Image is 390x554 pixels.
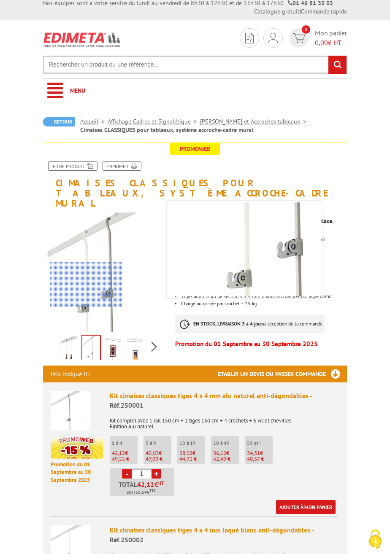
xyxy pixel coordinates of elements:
[146,450,171,456] p: €
[110,535,144,544] span: Réf.250002
[302,25,310,34] span: 0
[293,33,305,43] img: devis rapide
[110,525,339,545] div: Kit cimaises classiques tiges 4 x 4 mm laqué blanc anti-dégondables -
[247,440,273,446] p: 50 et +
[254,8,300,15] a: Catalogue gratuit
[110,401,144,409] span: Réf.250001
[110,391,339,410] div: Kit cimaises classiques tiges 4 x 4 mm alu naturel anti-dégondables -
[43,117,75,126] a: Retour
[301,8,347,15] a: Commande rapide
[51,366,91,382] p: Prix indiqué HT
[43,28,121,51] img: Edimeta
[179,440,205,446] p: 10 à 19
[48,161,97,171] a: Fiche produit
[193,320,264,327] strong: EN STOCK, LIVRAISON 3 à 4 jours
[127,489,156,496] span: Soit €
[137,481,154,488] span: 42,12
[149,488,156,493] sup: TTC
[105,336,121,363] img: cimaises_classiques_pour_tableaux_systeme_accroche_cadre_250001_1bis.jpg
[112,456,138,462] p: 49,55 €
[154,481,158,488] span: €
[70,87,85,94] span: Menu
[213,450,239,456] p: €
[200,118,309,125] a: [PERSON_NAME] et Accroches tableaux
[254,7,347,16] div: |
[108,118,200,125] a: Affichage Cadres et Signalétique
[247,456,273,462] p: 40,37 €
[112,450,138,456] p: €
[110,412,339,430] p: Kit complet avec 1 rail 150 cm + 2 tiges 150 cm + 4 crochets + 6 vis et chevilles Finition Alu na...
[135,489,147,496] span: 50,54
[146,449,159,457] span: 40,03
[170,143,220,155] span: Promoweb
[112,481,174,496] p: Total
[181,294,347,299] li: Tiges aluminium de section 4 x 4 mm finition alu naturel ou laqué blanc.
[103,161,141,171] a: Imprimer
[315,38,328,47] span: 0,00
[158,480,164,486] sup: HT
[179,456,205,462] p: 44,73 €
[213,456,239,462] p: 42,49 €
[360,525,390,554] button: Cookies (fenêtre modale)
[365,529,386,550] img: Cookies (fenêtre modale)
[127,336,143,363] img: cimaises_classiques_pour_tableaux_systeme_accroche_cadre_250001_4bis.jpg
[247,449,260,457] span: 34,31
[315,28,347,48] span: Mon panier
[245,33,254,43] img: devis rapide
[43,79,347,102] a: Menu
[150,340,158,354] span: Next
[80,126,253,134] li: Cimaises CLASSIQUES pour tableaux, système accroche-cadre mural
[268,33,278,43] img: devis rapide
[276,500,336,514] a: Ajouter à mon panier
[213,440,239,446] p: 20 à 49
[82,336,100,362] img: 250001_250002_kit_cimaise_accroche_anti_degondable.jpg
[51,461,103,484] p: Promotion du 01 Septembre au 30 Septembre 2025
[175,315,325,333] p: à réception de la commande
[112,440,138,446] p: 1 à 4
[43,56,347,74] input: Rechercher un produit ou une référence...
[315,38,347,48] span: € HT
[175,342,347,347] p: Promotion du 01 Septembre au 30 Septembre 2025
[112,449,125,457] span: 42,12
[51,437,103,459] img: promotion
[146,440,171,446] p: 5 à 9
[80,118,108,125] a: Accueil
[213,449,226,457] span: 36,12
[247,450,273,456] p: €
[218,366,347,382] h3: Etablir un devis ou passer commande
[51,391,90,430] img: Kit cimaises classiques tiges 4 x 4 mm alu naturel anti-dégondables
[179,450,205,456] p: €
[122,469,132,479] a: -
[152,469,161,479] a: +
[179,449,192,457] span: 38,02
[181,301,347,306] li: Charge autorisée par crochet = 25 kg
[287,28,347,48] a: devis rapide 0 Mon panier 0,00€ HT
[328,56,347,74] input: rechercher
[61,336,77,363] img: 250004_250003_kit_cimaise_cable_nylon_perlon.jpg
[146,456,171,462] p: 47,09 €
